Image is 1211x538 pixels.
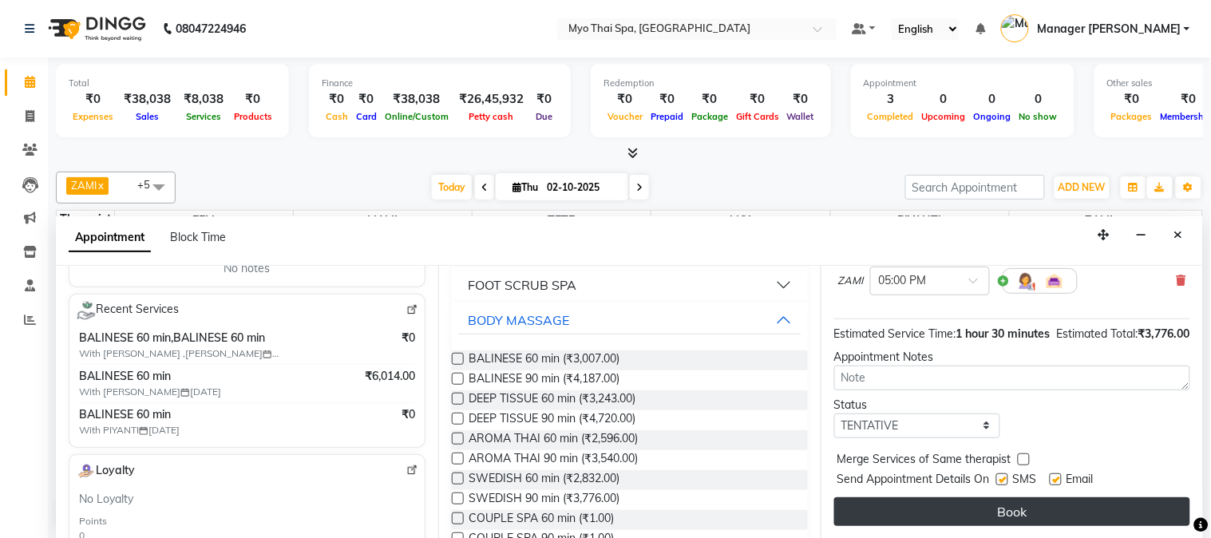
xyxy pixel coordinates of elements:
span: TETE [473,211,651,231]
span: Sales [132,111,163,122]
div: Redemption [604,77,818,90]
button: Book [834,497,1190,526]
div: ₹0 [530,90,558,109]
span: Merge Services of Same therapist [837,451,1011,471]
span: Estimated Total: [1057,326,1138,341]
div: BODY MASSAGE [468,311,569,330]
span: Email [1067,471,1094,491]
span: Packages [1107,111,1157,122]
span: BALINESE 60 min [79,368,331,385]
div: ₹0 [732,90,783,109]
span: Thu [509,181,542,193]
div: Therapist [57,211,114,227]
span: SWEDISH 90 min (₹3,776.00) [469,490,619,510]
div: ₹0 [647,90,687,109]
span: Petty cash [465,111,518,122]
input: Search Appointment [905,175,1045,200]
div: ₹0 [322,90,352,109]
div: FOOT SCRUB SPA [468,275,576,295]
span: +5 [137,178,162,191]
span: Appointment [69,224,151,252]
div: Appointment Notes [834,349,1190,366]
span: BALINESE 60 min [79,406,331,423]
img: Hairdresser.png [1016,271,1035,291]
span: Block Time [170,230,226,244]
div: Total [69,77,276,90]
span: BALINESE 90 min (₹4,187.00) [469,370,619,390]
div: 0 [918,90,970,109]
span: Send Appointment Details On [837,471,990,491]
div: ₹0 [783,90,818,109]
span: DEEP TISSUE 90 min (₹4,720.00) [469,410,635,430]
span: Expenses [69,111,117,122]
span: Due [532,111,556,122]
span: BALINESE 60 min,BALINESE 60 min [79,330,331,346]
span: Prepaid [647,111,687,122]
span: Loyalty [76,461,135,481]
span: No Loyalty [79,491,133,508]
span: Completed [864,111,918,122]
img: Interior.png [1045,271,1064,291]
span: ZAMI [71,179,97,192]
span: No show [1015,111,1062,122]
span: Voucher [604,111,647,122]
input: 2025-10-02 [542,176,622,200]
span: ₹0 [402,406,415,423]
span: SWEDISH 60 min (₹2,832.00) [469,470,619,490]
div: Appointment [864,77,1062,90]
span: Upcoming [918,111,970,122]
span: 1 hour 30 minutes [956,326,1051,341]
button: BODY MASSAGE [458,306,801,334]
span: DEEP TISSUE 60 min (₹3,243.00) [469,390,635,410]
span: With PIYANTI [DATE] [79,423,279,437]
img: logo [41,6,150,51]
span: Services [182,111,225,122]
div: ₹26,45,932 [453,90,530,109]
span: With [PERSON_NAME] ,[PERSON_NAME] 01-10-2025 [79,346,279,361]
div: Points [79,514,107,528]
span: ₹3,776.00 [1138,326,1190,341]
span: Ongoing [970,111,1015,122]
span: Manager [PERSON_NAME] [1037,21,1181,38]
span: ZAMI [1010,211,1189,231]
span: AROMA THAI 60 min (₹2,596.00) [469,430,638,450]
span: Today [432,175,472,200]
span: PIYANTI [831,211,1009,231]
span: ADD NEW [1059,181,1106,193]
b: 08047224946 [176,6,246,51]
div: ₹0 [230,90,276,109]
span: Wallet [783,111,818,122]
div: 0 [1015,90,1062,109]
span: ZAMI [838,273,864,289]
div: 3 [864,90,918,109]
span: No notes [224,260,271,277]
span: COUPLE SPA 60 min (₹1.00) [469,510,614,530]
div: Status [834,397,1000,413]
a: x [97,179,104,192]
button: ADD NEW [1055,176,1110,199]
span: Gift Cards [732,111,783,122]
span: ₹6,014.00 [365,368,415,385]
div: ₹0 [69,90,117,109]
span: Products [230,111,276,122]
span: ₹0 [402,330,415,346]
span: Card [352,111,381,122]
div: ₹38,038 [117,90,177,109]
img: Manager Yesha [1001,14,1029,42]
span: AROMA THAI 90 min (₹3,540.00) [469,450,638,470]
span: BALINESE 60 min (₹3,007.00) [469,350,619,370]
span: Recent Services [76,301,179,320]
button: FOOT SCRUB SPA [458,271,801,299]
span: MAMI [294,211,472,231]
div: ₹0 [604,90,647,109]
span: Package [687,111,732,122]
div: ₹0 [687,90,732,109]
span: FELI [115,211,293,231]
span: SMS [1013,471,1037,491]
span: Cash [322,111,352,122]
div: Finance [322,77,558,90]
div: ₹8,038 [177,90,230,109]
div: ₹0 [1107,90,1157,109]
div: ₹38,038 [381,90,453,109]
span: Estimated Service Time: [834,326,956,341]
